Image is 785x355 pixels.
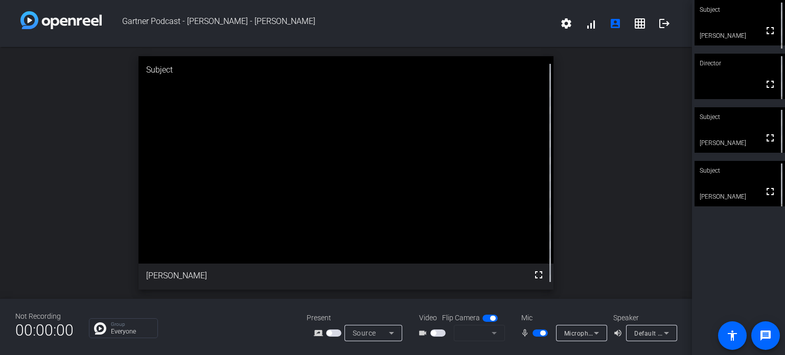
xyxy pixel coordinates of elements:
div: Present [307,313,409,323]
mat-icon: fullscreen [764,185,776,198]
div: Speaker [613,313,675,323]
p: Everyone [111,328,152,335]
mat-icon: volume_up [613,327,626,339]
div: Subject [695,161,785,180]
div: Not Recording [15,311,74,322]
mat-icon: account_box [609,17,621,30]
span: Flip Camera [442,313,480,323]
mat-icon: mic_none [520,327,533,339]
div: Subject [695,107,785,127]
span: 00:00:00 [15,318,74,343]
mat-icon: message [759,329,772,342]
img: white-gradient.svg [20,11,102,29]
span: Gartner Podcast - [PERSON_NAME] - [PERSON_NAME] [102,11,554,36]
span: Video [419,313,437,323]
span: Source [353,329,376,337]
mat-icon: videocam_outline [418,327,430,339]
img: Chat Icon [94,322,106,335]
mat-icon: settings [560,17,572,30]
div: Mic [511,313,613,323]
div: Subject [138,56,553,84]
button: signal_cellular_alt [579,11,603,36]
div: Director [695,54,785,73]
mat-icon: fullscreen [533,269,545,281]
mat-icon: grid_on [634,17,646,30]
mat-icon: fullscreen [764,78,776,90]
mat-icon: accessibility [726,329,738,342]
mat-icon: fullscreen [764,25,776,37]
mat-icon: screen_share_outline [314,327,326,339]
mat-icon: logout [658,17,671,30]
mat-icon: fullscreen [764,132,776,144]
span: Microphone (HD Pro Webcam C920) (046d:08e5) [564,329,711,337]
p: Group [111,322,152,327]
